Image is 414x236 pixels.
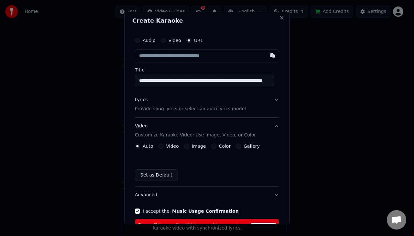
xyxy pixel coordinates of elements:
[135,169,178,181] button: Set as Default
[166,144,179,148] label: Video
[194,38,203,43] label: URL
[135,91,279,117] button: LyricsProvide song lyrics or select an auto lyrics model
[146,223,229,228] span: Insufficient credits. Click here to add more.
[143,38,156,43] label: Audio
[219,144,231,148] label: Color
[135,117,279,143] button: VideoCustomize Karaoke Video: Use Image, Video, or Color
[135,68,279,72] label: Title
[192,144,206,148] label: Image
[172,209,239,213] button: I accept the
[244,144,260,148] label: Gallery
[143,209,239,213] label: I accept the
[132,18,282,24] h2: Create Karaoke
[135,132,256,138] p: Customize Karaoke Video: Use Image, Video, or Color
[135,97,147,103] div: Lyrics
[135,105,246,112] p: Provide song lyrics or select an auto lyrics model
[143,144,153,148] label: Auto
[135,143,279,186] div: VideoCustomize Karaoke Video: Use Image, Video, or Color
[251,222,276,230] span: Refresh
[135,186,279,203] button: Advanced
[135,123,256,138] div: Video
[169,38,181,43] label: Video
